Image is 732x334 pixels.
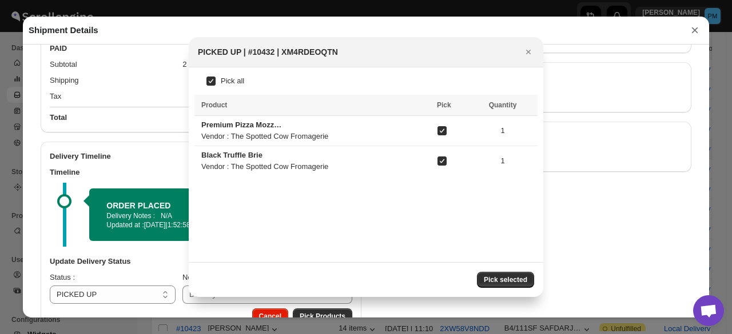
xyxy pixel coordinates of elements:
div: Premium Pizza Mozzarella [201,119,285,131]
span: Vendor : The Spotted Cow Fromagerie [201,162,328,171]
span: Quantity [489,101,517,109]
span: Pick all [221,77,244,85]
div: Open chat [693,295,724,326]
span: Product [201,101,227,109]
span: Vendor : The Spotted Cow Fromagerie [201,132,328,140]
button: Close [520,44,536,60]
button: Pick selected [477,272,534,288]
span: 1 [475,155,531,167]
span: Pick selected [484,275,527,284]
h2: PICKED UP | #10432 | XM4RDEOQTN [198,46,338,58]
span: 1 [475,125,531,136]
div: Black Truffle Brie [201,150,285,161]
span: Pick [437,101,451,109]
